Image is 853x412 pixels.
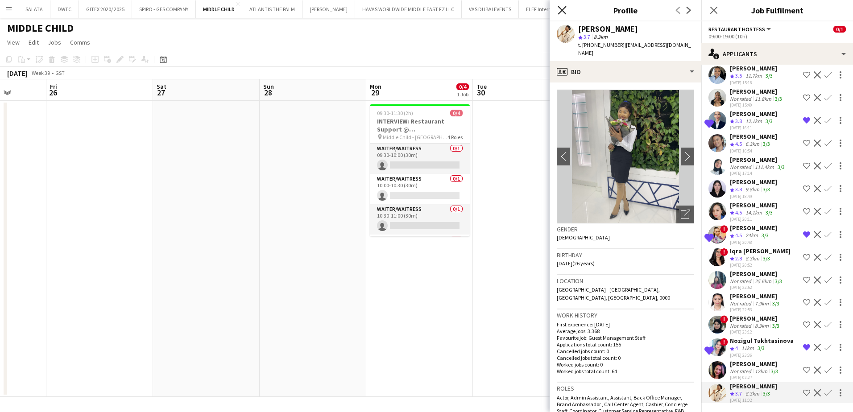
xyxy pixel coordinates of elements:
p: Worked jobs total count: 64 [557,368,694,375]
div: GST [55,70,65,76]
h3: Profile [550,4,701,16]
div: [DATE] 16:54 [730,148,777,154]
span: 0/4 [450,110,463,116]
span: ! [720,338,728,346]
span: 30 [475,87,487,98]
app-skills-label: 3/3 [763,186,770,193]
span: 3.7 [584,33,590,40]
div: 8.3km [753,322,770,329]
span: 4.5 [735,209,742,216]
span: 4 [735,345,738,351]
div: [DATE] [7,69,28,78]
div: 8.3km [744,255,761,263]
div: Bio [550,61,701,82]
app-skills-label: 3/3 [772,322,779,329]
div: [DATE] 20:11 [730,216,777,222]
app-skills-label: 3/3 [766,118,773,124]
span: 0/4 [456,83,469,90]
span: View [7,38,20,46]
h3: Roles [557,384,694,392]
div: [DATE] 22:52 [730,284,784,290]
span: 28 [262,87,274,98]
div: 12km [753,368,769,375]
app-skills-label: 3/3 [762,232,769,239]
div: 12.1km [744,118,764,125]
p: Applications total count: 155 [557,341,694,348]
span: 29 [369,87,381,98]
div: [DATE] 22:53 [730,307,781,313]
div: [PERSON_NAME] [730,270,784,278]
button: HAVAS WORLDWIDE MIDDLE EAST FZ LLC [355,0,462,18]
app-skills-label: 3/3 [766,72,773,79]
div: [PERSON_NAME] [730,292,781,300]
div: [PERSON_NAME] [730,178,777,186]
app-card-role: Waiter/Waitress0/110:00-10:30 (30m) [370,174,470,204]
p: Favourite job: Guest Management Staff [557,334,694,341]
app-card-role: Waiter/Waitress0/109:30-10:00 (30m) [370,144,470,174]
div: [PERSON_NAME] [730,87,784,95]
div: 11km [740,345,756,352]
h3: Birthday [557,251,694,259]
button: MIDDLE CHILD [196,0,242,18]
span: 27 [155,87,166,98]
button: SPIRO - GES COMPANY [132,0,196,18]
div: [DATE] 17:14 [730,170,787,176]
button: VAS DUBAI EVENTS [462,0,519,18]
app-card-role: Waiter/Waitress0/1 [370,235,470,265]
div: 09:00-19:00 (10h) [708,33,846,40]
app-skills-label: 3/3 [772,300,779,307]
div: [PERSON_NAME] [730,201,777,209]
button: DWTC [50,0,79,18]
a: Jobs [44,37,65,48]
span: Edit [29,38,39,46]
div: 11.8km [753,95,773,102]
span: Sat [157,82,166,91]
div: [DATE] 11:02 [730,397,777,403]
div: 9.8km [744,186,761,194]
div: 24km [744,232,760,239]
div: [PERSON_NAME] [730,224,777,232]
div: [DATE] 15:18 [730,80,777,86]
button: [PERSON_NAME] [302,0,355,18]
button: Restaurant Hostess [708,26,772,33]
button: GITEX 2020/ 2025 [79,0,132,18]
span: | [EMAIL_ADDRESS][DOMAIN_NAME] [578,41,691,56]
div: Not rated [730,300,753,307]
app-skills-label: 3/3 [763,390,770,397]
span: Week 39 [29,70,52,76]
div: 14.1km [744,209,764,217]
h3: Work history [557,311,694,319]
app-skills-label: 3/3 [758,345,765,351]
div: Open photos pop-in [676,206,694,223]
app-card-role: Waiter/Waitress0/110:30-11:00 (30m) [370,204,470,235]
span: Mon [370,82,381,91]
a: Comms [66,37,94,48]
app-skills-label: 3/3 [763,255,770,262]
div: 09:30-11:30 (2h)0/4INTERVIEW: Restaurant Support @ [GEOGRAPHIC_DATA] Middle Child - [GEOGRAPHIC_D... [370,104,470,236]
span: 8.3km [592,33,609,40]
div: Applicants [701,43,853,65]
div: [DATE] 20:52 [730,262,791,268]
span: ! [720,248,728,256]
span: 3.5 [735,72,742,79]
span: [GEOGRAPHIC_DATA] - [GEOGRAPHIC_DATA], [GEOGRAPHIC_DATA], [GEOGRAPHIC_DATA], 0000 [557,286,670,301]
span: 3.7 [735,390,742,397]
span: Middle Child - [GEOGRAPHIC_DATA] [383,134,447,140]
div: Iqra [PERSON_NAME] [730,247,791,255]
div: 1 Job [457,91,468,98]
div: [PERSON_NAME] [578,25,638,33]
div: Not rated [730,95,753,102]
div: [DATE] 23:36 [730,352,794,358]
div: Not rated [730,278,753,284]
a: View [4,37,23,48]
div: [DATE] 23:12 [730,329,781,335]
span: Comms [70,38,90,46]
div: 111.4km [753,164,776,170]
h1: MIDDLE CHILD [7,21,74,35]
div: [PERSON_NAME] [730,156,787,164]
div: [PERSON_NAME] [730,110,777,118]
app-skills-label: 3/3 [775,95,782,102]
span: 4.5 [735,140,742,147]
h3: Location [557,277,694,285]
span: 4 Roles [447,134,463,140]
